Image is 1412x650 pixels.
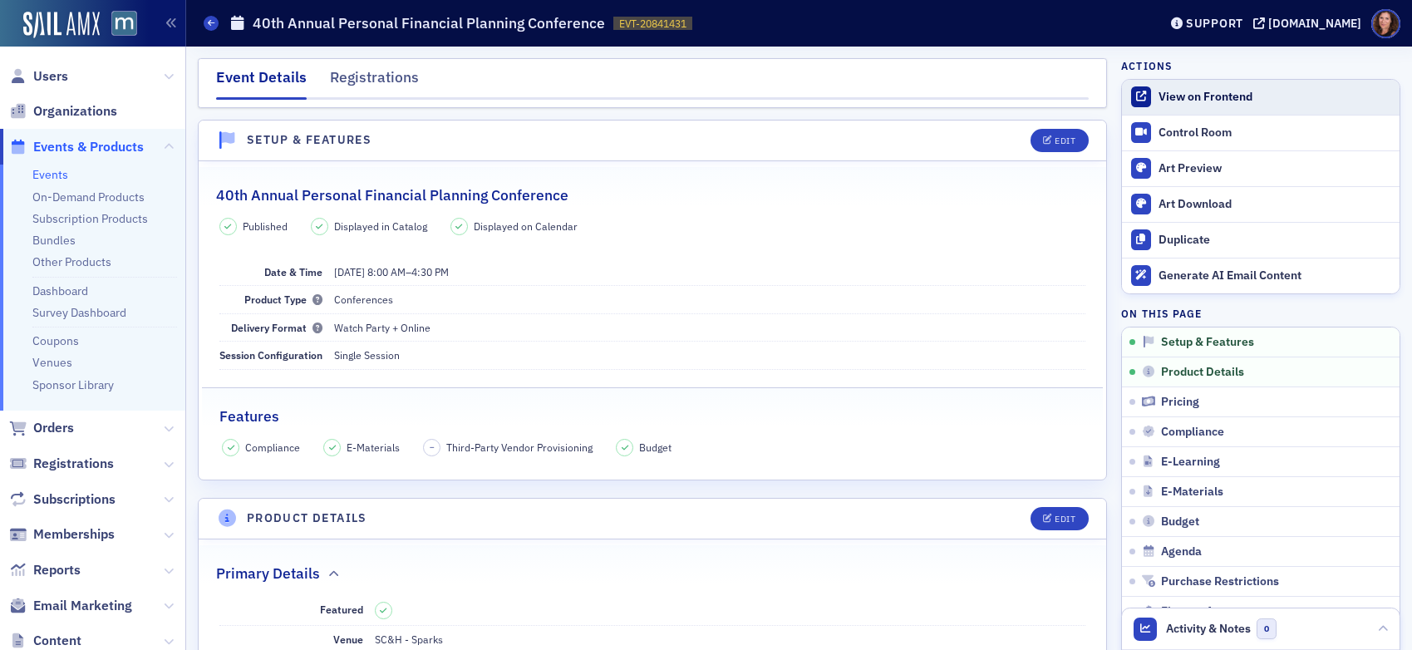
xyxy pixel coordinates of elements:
[1159,197,1391,212] div: Art Download
[1159,233,1391,248] div: Duplicate
[32,283,88,298] a: Dashboard
[32,190,145,204] a: On-Demand Products
[334,219,427,234] span: Displayed in Catalog
[9,490,116,509] a: Subscriptions
[1161,425,1224,440] span: Compliance
[32,211,148,226] a: Subscription Products
[33,525,115,544] span: Memberships
[1268,16,1361,31] div: [DOMAIN_NAME]
[334,321,430,334] span: Watch Party + Online
[216,563,320,584] h2: Primary Details
[33,102,117,121] span: Organizations
[1161,604,1249,619] span: Finance Account
[1159,126,1391,140] div: Control Room
[32,254,111,269] a: Other Products
[243,219,288,234] span: Published
[247,510,367,527] h4: Product Details
[32,305,126,320] a: Survey Dashboard
[1055,515,1075,524] div: Edit
[33,67,68,86] span: Users
[1031,129,1088,152] button: Edit
[367,265,406,278] time: 8:00 AM
[23,12,100,38] img: SailAMX
[33,597,132,615] span: Email Marketing
[219,348,322,362] span: Session Configuration
[9,561,81,579] a: Reports
[1122,116,1400,150] a: Control Room
[264,265,322,278] span: Date & Time
[33,561,81,579] span: Reports
[1161,365,1244,380] span: Product Details
[244,293,322,306] span: Product Type
[1166,620,1251,638] span: Activity & Notes
[1159,268,1391,283] div: Generate AI Email Content
[1121,306,1400,321] h4: On this page
[619,17,686,31] span: EVT-20841431
[1161,335,1254,350] span: Setup & Features
[1122,258,1400,293] button: Generate AI Email Content
[1161,395,1199,410] span: Pricing
[1122,222,1400,258] button: Duplicate
[33,490,116,509] span: Subscriptions
[253,13,605,33] h1: 40th Annual Personal Financial Planning Conference
[334,265,365,278] span: [DATE]
[330,66,419,97] div: Registrations
[9,525,115,544] a: Memberships
[32,167,68,182] a: Events
[32,333,79,348] a: Coupons
[247,131,371,149] h4: Setup & Features
[446,440,593,455] span: Third-Party Vendor Provisioning
[216,185,568,206] h2: 40th Annual Personal Financial Planning Conference
[231,321,322,334] span: Delivery Format
[1186,16,1243,31] div: Support
[1161,455,1220,470] span: E-Learning
[1055,136,1075,145] div: Edit
[334,293,393,306] span: Conferences
[1031,507,1088,530] button: Edit
[639,440,672,455] span: Budget
[1161,485,1223,500] span: E-Materials
[216,66,307,100] div: Event Details
[1122,186,1400,222] a: Art Download
[1371,9,1400,38] span: Profile
[9,419,74,437] a: Orders
[33,455,114,473] span: Registrations
[1161,544,1202,559] span: Agenda
[32,355,72,370] a: Venues
[430,441,435,453] span: –
[334,348,400,362] span: Single Session
[375,633,443,646] span: SC&H - Sparks
[1122,80,1400,115] a: View on Frontend
[411,265,449,278] time: 4:30 PM
[32,377,114,392] a: Sponsor Library
[334,265,449,278] span: –
[111,11,137,37] img: SailAMX
[9,597,132,615] a: Email Marketing
[1122,150,1400,186] a: Art Preview
[1121,58,1173,73] h4: Actions
[347,440,400,455] span: E-Materials
[320,603,363,616] span: Featured
[33,419,74,437] span: Orders
[1161,574,1279,589] span: Purchase Restrictions
[1159,161,1391,176] div: Art Preview
[9,67,68,86] a: Users
[1161,515,1199,529] span: Budget
[32,233,76,248] a: Bundles
[333,633,363,646] span: Venue
[9,102,117,121] a: Organizations
[9,138,144,156] a: Events & Products
[1257,618,1277,639] span: 0
[9,632,81,650] a: Content
[33,632,81,650] span: Content
[245,440,300,455] span: Compliance
[1159,90,1391,105] div: View on Frontend
[1253,17,1367,29] button: [DOMAIN_NAME]
[474,219,578,234] span: Displayed on Calendar
[219,406,279,427] h2: Features
[9,455,114,473] a: Registrations
[33,138,144,156] span: Events & Products
[100,11,137,39] a: View Homepage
